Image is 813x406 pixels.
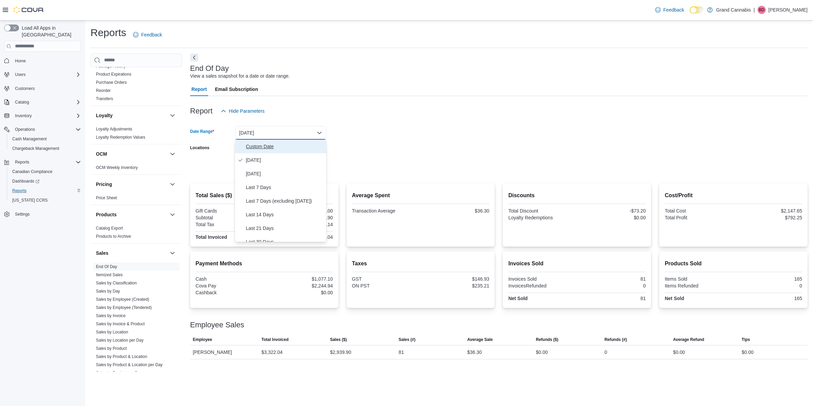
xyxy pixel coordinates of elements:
a: Sales by Product & Location [96,354,147,359]
span: Sales by Day [96,288,120,294]
button: [US_STATE] CCRS [7,196,84,205]
button: Operations [12,125,38,134]
h2: Invoices Sold [508,260,646,268]
span: Users [15,72,26,77]
button: Catalog [1,97,84,107]
button: Chargeback Management [7,144,84,153]
a: Itemized Sales [96,272,123,277]
div: Select listbox [235,140,326,242]
div: Loyalty [90,125,182,144]
a: [US_STATE] CCRS [10,196,50,204]
span: Last 30 Days [246,238,323,246]
button: Reports [12,158,32,166]
span: [DATE] [246,156,323,164]
button: Inventory [12,112,34,120]
nav: Complex example [4,53,81,237]
a: Customers [12,84,37,93]
span: Users [12,71,81,79]
span: Dashboards [10,177,81,185]
div: $3,322.04 [261,348,282,356]
a: Price Sheet [96,196,117,200]
button: Sales [96,250,167,256]
span: Inventory [15,113,32,119]
span: Last 7 Days [246,183,323,191]
a: Sales by Day [96,289,120,294]
button: Pricing [96,181,167,188]
button: Canadian Compliance [7,167,84,176]
div: $792.25 [735,215,802,220]
span: Sales ($) [330,337,347,342]
span: Catalog Export [96,225,123,231]
h3: End Of Day [190,64,229,73]
h2: Products Sold [665,260,802,268]
div: GST [352,276,419,282]
div: $36.30 [467,348,482,356]
span: Customers [15,86,35,91]
div: Total Discount [508,208,576,214]
a: Catalog Export [96,226,123,231]
strong: Net Sold [508,296,528,301]
input: Dark Mode [690,6,704,14]
span: [US_STATE] CCRS [12,198,48,203]
span: Operations [12,125,81,134]
span: Catalog [12,98,81,106]
span: Home [12,57,81,65]
button: Reports [1,157,84,167]
span: Chargeback Management [12,146,59,151]
button: Inventory [1,111,84,121]
a: Package History [96,64,126,68]
div: Total Tax [196,222,263,227]
div: $235.21 [422,283,489,288]
button: Loyalty [168,111,177,120]
span: Sales by Location per Day [96,338,144,343]
div: [PERSON_NAME] [190,345,259,359]
button: Pricing [168,180,177,188]
h2: Discounts [508,191,646,200]
a: Dashboards [7,176,84,186]
div: Invoices Sold [508,276,576,282]
span: OCM Weekly Inventory [96,165,138,170]
a: Reports [10,187,29,195]
a: Chargeback Management [10,144,62,153]
a: Reorder [96,88,111,93]
span: Loyalty Adjustments [96,126,132,132]
h2: Taxes [352,260,490,268]
a: Feedback [130,28,165,42]
div: Loyalty Redemptions [508,215,576,220]
button: Sales [168,249,177,257]
span: Cash Management [10,135,81,143]
a: Sales by Invoice & Product [96,322,145,326]
button: Customers [1,83,84,93]
div: Cash [196,276,263,282]
span: Products to Archive [96,234,131,239]
span: Employee [193,337,212,342]
a: Loyalty Redemption Values [96,135,145,140]
div: 0 [735,283,802,288]
span: Reports [12,158,81,166]
h2: Average Spent [352,191,490,200]
a: Transfers [96,96,113,101]
button: Reports [7,186,84,196]
div: Items Refunded [665,283,732,288]
h3: OCM [96,151,107,157]
button: Products [168,210,177,219]
a: Sales by Product & Location per Day [96,362,163,367]
div: 81 [578,296,646,301]
img: Cova [14,6,44,13]
span: Dashboards [12,178,39,184]
div: Cashback [196,290,263,295]
h3: Sales [96,250,109,256]
span: Sales by Product [96,346,127,351]
span: Home [15,58,26,64]
span: Settings [15,212,30,217]
a: Sales by Product per Day [96,371,142,375]
span: Chargeback Management [10,144,81,153]
a: Purchase Orders [96,80,127,85]
span: Settings [12,210,81,218]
